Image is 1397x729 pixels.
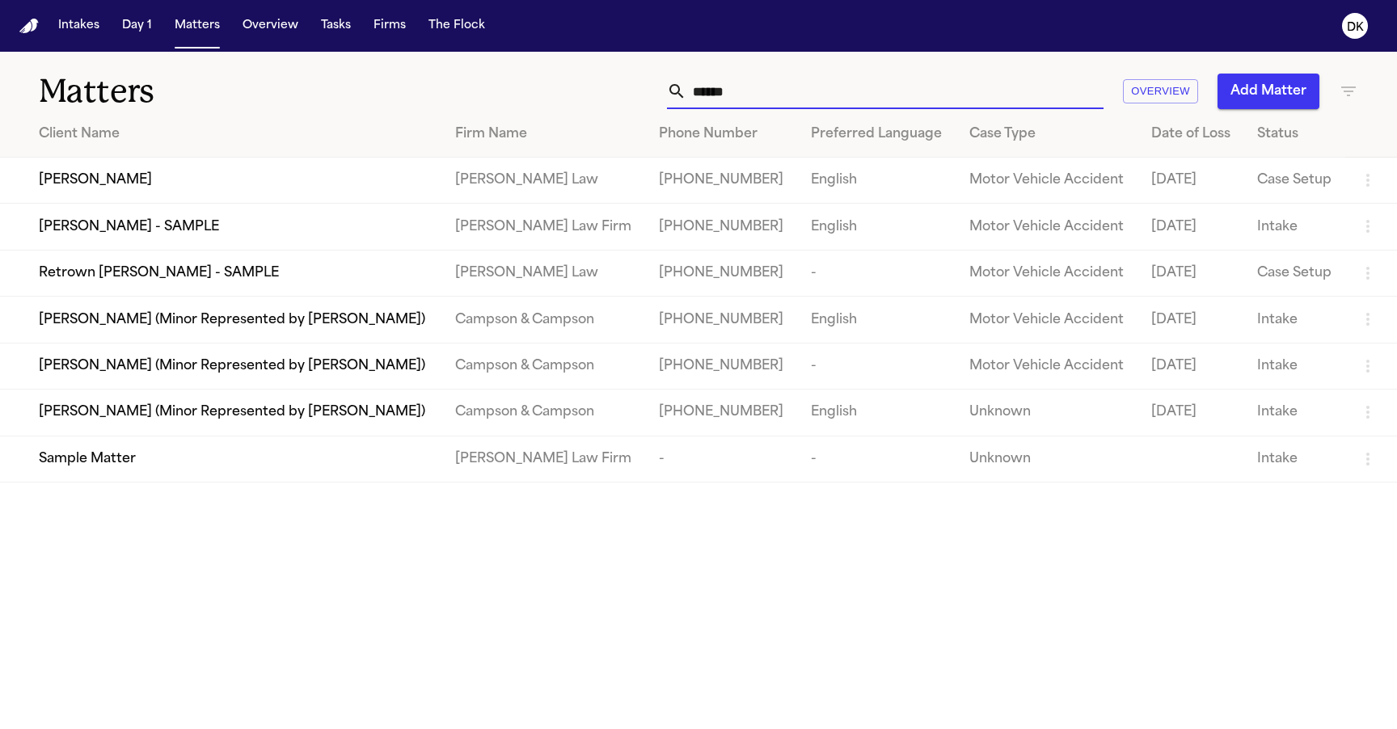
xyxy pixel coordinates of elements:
[39,310,425,330] span: [PERSON_NAME] (Minor Represented by [PERSON_NAME])
[798,390,956,436] td: English
[442,297,646,343] td: Campson & Campson
[1138,390,1244,436] td: [DATE]
[1123,79,1198,104] button: Overview
[798,436,956,482] td: -
[442,250,646,296] td: [PERSON_NAME] Law
[659,124,785,144] div: Phone Number
[39,402,425,422] span: [PERSON_NAME] (Minor Represented by [PERSON_NAME])
[1244,436,1345,482] td: Intake
[39,71,416,112] h1: Matters
[969,124,1125,144] div: Case Type
[442,390,646,436] td: Campson & Campson
[646,297,798,343] td: [PHONE_NUMBER]
[367,11,412,40] button: Firms
[646,250,798,296] td: [PHONE_NUMBER]
[1151,124,1231,144] div: Date of Loss
[811,124,943,144] div: Preferred Language
[1244,204,1345,250] td: Intake
[956,343,1138,389] td: Motor Vehicle Accident
[1138,250,1244,296] td: [DATE]
[39,449,136,469] span: Sample Matter
[422,11,492,40] button: The Flock
[1138,204,1244,250] td: [DATE]
[646,158,798,204] td: [PHONE_NUMBER]
[442,204,646,250] td: [PERSON_NAME] Law Firm
[798,297,956,343] td: English
[442,158,646,204] td: [PERSON_NAME] Law
[19,19,39,34] img: Finch Logo
[442,436,646,482] td: [PERSON_NAME] Law Firm
[1218,74,1319,109] button: Add Matter
[39,356,425,376] span: [PERSON_NAME] (Minor Represented by [PERSON_NAME])
[646,343,798,389] td: [PHONE_NUMBER]
[956,204,1138,250] td: Motor Vehicle Accident
[646,436,798,482] td: -
[1138,343,1244,389] td: [DATE]
[956,297,1138,343] td: Motor Vehicle Accident
[1244,297,1345,343] td: Intake
[956,158,1138,204] td: Motor Vehicle Accident
[168,11,226,40] button: Matters
[646,390,798,436] td: [PHONE_NUMBER]
[116,11,158,40] button: Day 1
[39,171,152,190] span: [PERSON_NAME]
[1244,250,1345,296] td: Case Setup
[798,158,956,204] td: English
[442,343,646,389] td: Campson & Campson
[455,124,633,144] div: Firm Name
[1138,297,1244,343] td: [DATE]
[1244,158,1345,204] td: Case Setup
[646,204,798,250] td: [PHONE_NUMBER]
[19,19,39,34] a: Home
[236,11,305,40] button: Overview
[956,436,1138,482] td: Unknown
[314,11,357,40] button: Tasks
[798,343,956,389] td: -
[1138,158,1244,204] td: [DATE]
[956,250,1138,296] td: Motor Vehicle Accident
[798,204,956,250] td: English
[1244,343,1345,389] td: Intake
[39,263,279,283] span: Retrown [PERSON_NAME] - SAMPLE
[1244,390,1345,436] td: Intake
[1257,124,1332,144] div: Status
[798,250,956,296] td: -
[956,390,1138,436] td: Unknown
[52,11,106,40] button: Intakes
[39,124,429,144] div: Client Name
[39,217,219,237] span: [PERSON_NAME] - SAMPLE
